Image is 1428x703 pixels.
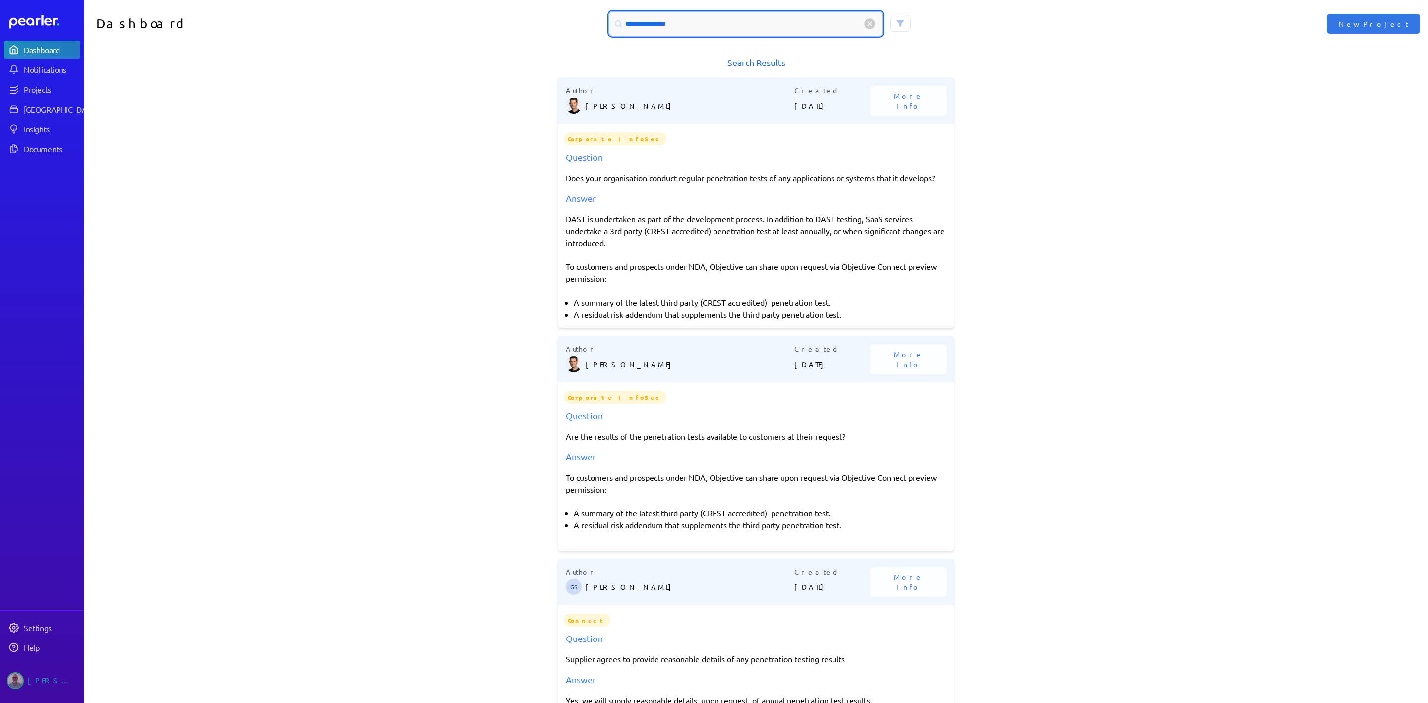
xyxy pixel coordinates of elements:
p: [DATE] [794,354,871,374]
button: More Info [870,344,947,374]
li: A residual risk addendum that supplements the third party penetration test. [574,308,947,320]
span: Connect [564,614,610,627]
div: Notifications [24,64,79,74]
span: Gary Somerville [566,579,582,595]
p: [PERSON_NAME] [586,96,794,116]
p: Author [566,344,794,354]
div: Help [24,642,79,652]
div: Settings [24,623,79,633]
img: James Layton [566,356,582,372]
p: Does your organisation conduct regular penetration tests of any applications or systems that it d... [566,172,947,184]
button: New Project [1327,14,1420,34]
a: Documents [4,140,80,158]
div: Question [566,409,947,422]
p: DAST is undertaken as part of the development process. In addition to DAST testing, SaaS services... [566,213,947,249]
span: New Project [1339,19,1408,29]
li: A summary of the latest third party (CREST accredited) penetration test. [574,296,947,308]
p: [DATE] [794,96,871,116]
p: [DATE] [794,577,871,597]
div: Answer [566,673,947,686]
a: Insights [4,120,80,138]
p: [PERSON_NAME] [586,577,794,597]
a: Help [4,639,80,656]
a: Projects [4,80,80,98]
div: [GEOGRAPHIC_DATA] [24,104,98,114]
p: Are the results of the penetration tests available to customers at their request? [566,430,947,442]
div: Insights [24,124,79,134]
img: James Layton [566,98,582,114]
p: Supplier agrees to provide reasonable details of any penetration testing results [566,653,947,665]
p: To customers and prospects under NDA, Objective can share upon request via Objective Connect prev... [566,260,947,284]
li: A residual risk addendum that supplements the third party penetration test. [574,519,947,531]
li: A summary of the latest third party (CREST accredited) penetration test. [574,507,947,519]
a: [GEOGRAPHIC_DATA] [4,100,80,118]
a: Dashboard [9,15,80,29]
p: To customers and prospects under NDA, Objective can share upon request via Objective Connect prev... [566,471,947,495]
div: Dashboard [24,45,79,55]
button: More Info [870,567,947,597]
p: Created [794,567,871,577]
div: Answer [566,450,947,463]
p: Author [566,85,794,96]
div: [PERSON_NAME] [28,672,77,689]
button: More Info [870,86,947,116]
span: More Info [882,349,935,369]
p: Created [794,344,871,354]
a: Settings [4,619,80,637]
h1: Search Results [558,56,954,69]
div: Question [566,632,947,645]
a: Dashboard [4,41,80,59]
p: Author [566,567,794,577]
h1: Dashboard [96,12,420,36]
span: Corporate InfoSec [564,391,666,404]
div: Answer [566,192,947,205]
span: More Info [882,91,935,111]
div: Documents [24,144,79,154]
div: Question [566,150,947,164]
div: Projects [24,84,79,94]
a: Jason Riches's photo[PERSON_NAME] [4,668,80,693]
p: Created [794,85,871,96]
p: [PERSON_NAME] [586,354,794,374]
span: More Info [882,572,935,592]
a: Notifications [4,61,80,78]
img: Jason Riches [7,672,24,689]
span: Corporate InfoSec [564,132,666,145]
